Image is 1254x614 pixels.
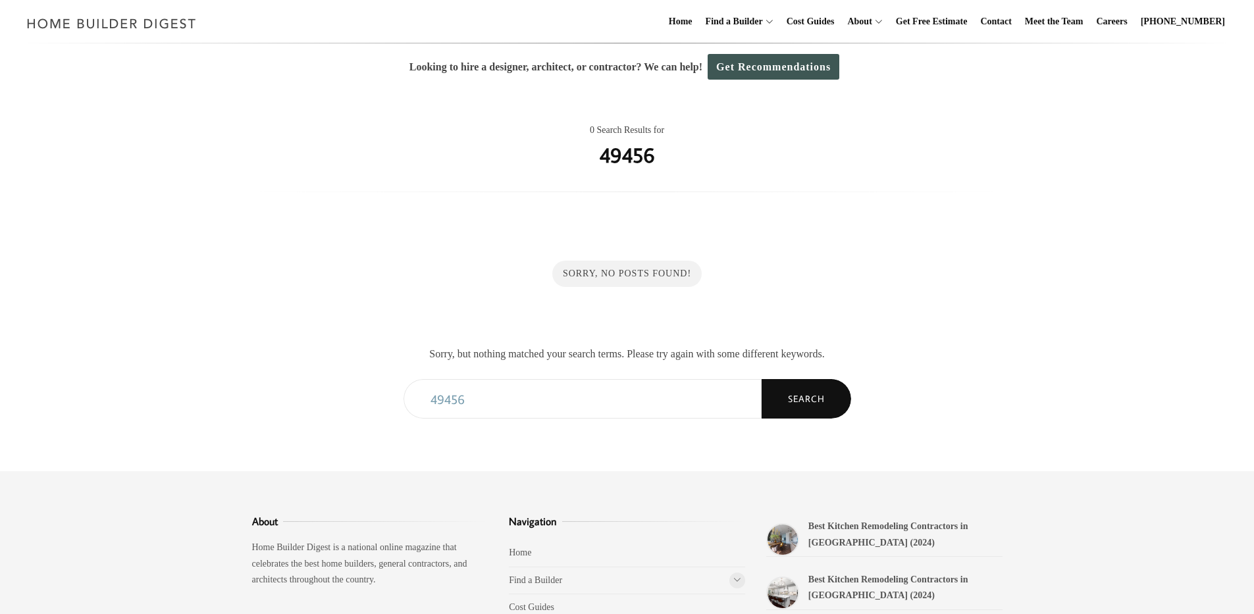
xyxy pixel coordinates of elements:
a: Meet the Team [1020,1,1089,43]
p: Home Builder Digest is a national online magazine that celebrates the best home builders, general... [252,540,488,588]
a: Get Recommendations [708,54,839,80]
h3: About [252,513,488,529]
a: Best Kitchen Remodeling Contractors in Buncombe (2024) [766,523,799,556]
a: Careers [1091,1,1133,43]
img: Home Builder Digest [21,11,202,36]
a: Find a Builder [700,1,763,43]
a: Cost Guides [781,1,840,43]
span: 0 Search Results for [590,122,664,139]
a: Home [664,1,698,43]
h3: Navigation [509,513,745,529]
a: Best Kitchen Remodeling Contractors in [GEOGRAPHIC_DATA] (2024) [808,575,968,601]
a: Best Kitchen Remodeling Contractors in Waynesville (2024) [766,576,799,609]
a: Contact [975,1,1016,43]
h1: 49456 [600,139,655,170]
button: Search [762,379,851,419]
a: Find a Builder [509,575,562,585]
input: Search... [404,379,762,419]
div: Sorry, No Posts Found! [552,261,702,288]
a: Home [509,548,531,557]
a: Best Kitchen Remodeling Contractors in [GEOGRAPHIC_DATA] (2024) [808,521,968,548]
a: [PHONE_NUMBER] [1136,1,1230,43]
a: Cost Guides [509,602,554,612]
a: Get Free Estimate [891,1,973,43]
span: Search [788,393,825,405]
a: About [842,1,872,43]
p: Sorry, but nothing matched your search terms. Please try again with some different keywords. [404,345,851,363]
